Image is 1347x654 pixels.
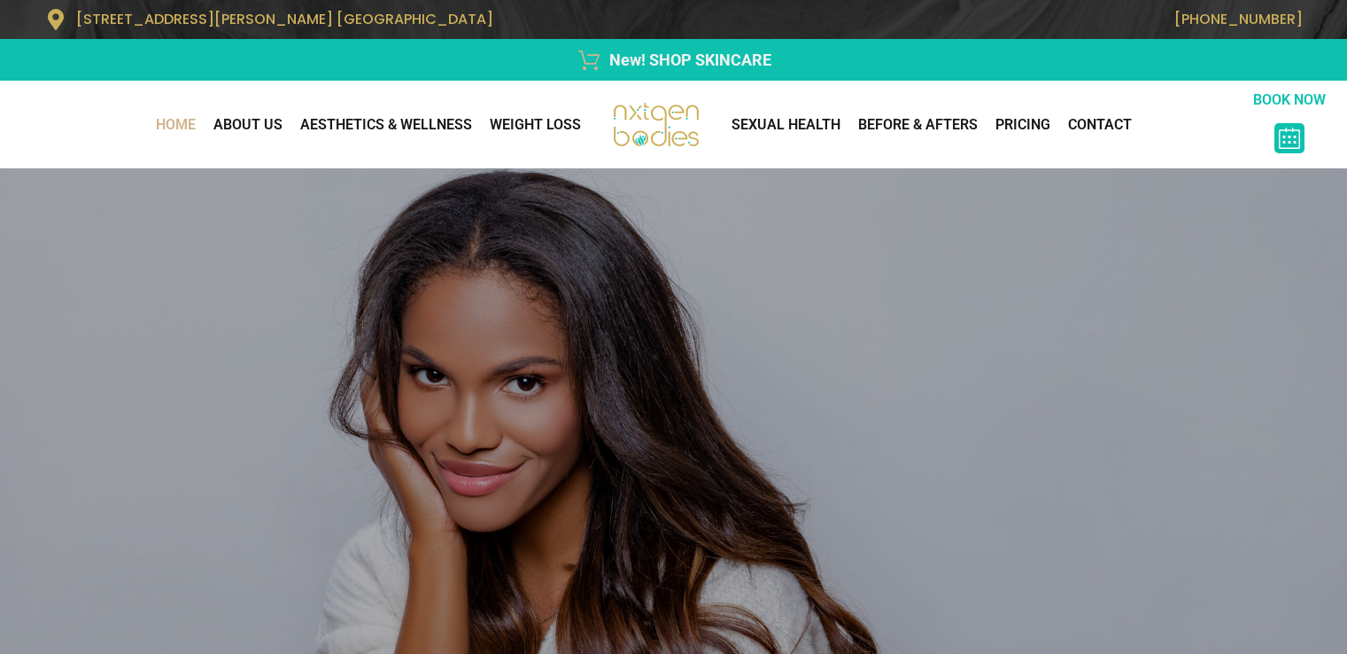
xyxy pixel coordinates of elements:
[147,107,205,143] a: Home
[723,107,1250,143] nav: Menu
[9,107,590,143] nav: Menu
[849,107,987,143] a: Before & Afters
[76,9,493,29] span: [STREET_ADDRESS][PERSON_NAME] [GEOGRAPHIC_DATA]
[291,107,481,143] a: AESTHETICS & WELLNESS
[605,48,771,72] span: New! SHOP SKINCARE
[683,11,1303,27] p: [PHONE_NUMBER]
[1059,107,1141,143] a: CONTACT
[987,107,1059,143] a: Pricing
[723,107,849,143] a: Sexual Health
[45,48,1303,72] a: New! SHOP SKINCARE
[1250,90,1329,111] p: BOOK NOW
[205,107,291,143] a: About Us
[481,107,590,143] a: WEIGHT LOSS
